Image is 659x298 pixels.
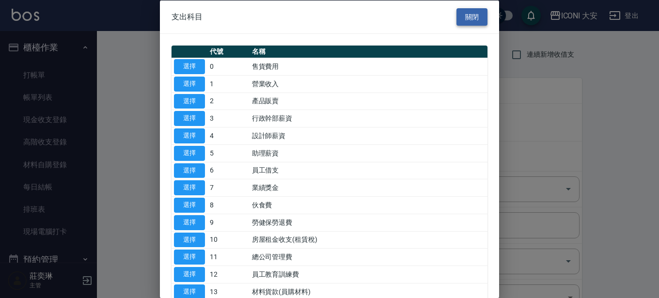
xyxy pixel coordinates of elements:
[207,144,250,162] td: 5
[174,250,205,265] button: 選擇
[174,145,205,160] button: 選擇
[207,46,250,58] th: 代號
[207,214,250,231] td: 9
[250,110,487,127] td: 行政幹部薪資
[250,214,487,231] td: 勞健保勞退費
[174,180,205,195] button: 選擇
[207,110,250,127] td: 3
[456,8,487,26] button: 關閉
[174,76,205,91] button: 選擇
[207,248,250,266] td: 11
[207,196,250,214] td: 8
[250,266,487,283] td: 員工教育訓練費
[174,111,205,126] button: 選擇
[207,93,250,110] td: 2
[250,144,487,162] td: 助理薪資
[174,267,205,282] button: 選擇
[250,93,487,110] td: 產品販賣
[250,196,487,214] td: 伙食費
[250,58,487,75] td: 售貨費用
[250,248,487,266] td: 總公司管理費
[174,128,205,143] button: 選擇
[174,215,205,230] button: 選擇
[207,127,250,144] td: 4
[250,231,487,249] td: 房屋租金收支(租賃稅)
[250,162,487,179] td: 員工借支
[207,266,250,283] td: 12
[174,163,205,178] button: 選擇
[174,59,205,74] button: 選擇
[250,179,487,196] td: 業績獎金
[250,75,487,93] td: 營業收入
[172,12,203,21] span: 支出科目
[250,46,487,58] th: 名稱
[174,94,205,109] button: 選擇
[207,58,250,75] td: 0
[207,231,250,249] td: 10
[207,179,250,196] td: 7
[207,162,250,179] td: 6
[174,198,205,213] button: 選擇
[250,127,487,144] td: 設計師薪資
[207,75,250,93] td: 1
[174,232,205,247] button: 選擇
